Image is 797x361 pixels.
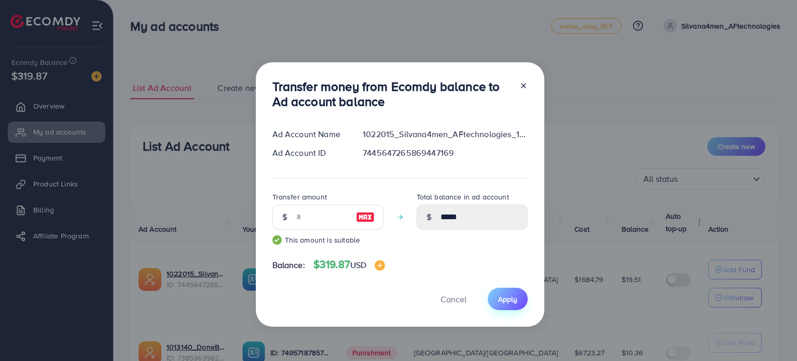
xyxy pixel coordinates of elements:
label: Transfer amount [272,192,327,202]
span: Cancel [441,293,466,305]
div: Ad Account Name [264,128,355,140]
label: Total balance in ad account [417,192,509,202]
span: USD [350,259,366,271]
small: This amount is suitable [272,235,383,245]
img: image [356,211,375,223]
img: image [375,260,385,271]
button: Cancel [428,288,479,310]
img: guide [272,235,282,245]
iframe: Chat [753,314,789,353]
span: Balance: [272,259,305,271]
div: 7445647265869447169 [354,147,535,159]
h4: $319.87 [313,258,386,271]
span: Apply [498,294,517,304]
h3: Transfer money from Ecomdy balance to Ad account balance [272,79,511,109]
button: Apply [488,288,528,310]
div: 1022015_Silvana4men_AFtechnologies_1733574856174 [354,128,535,140]
div: Ad Account ID [264,147,355,159]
